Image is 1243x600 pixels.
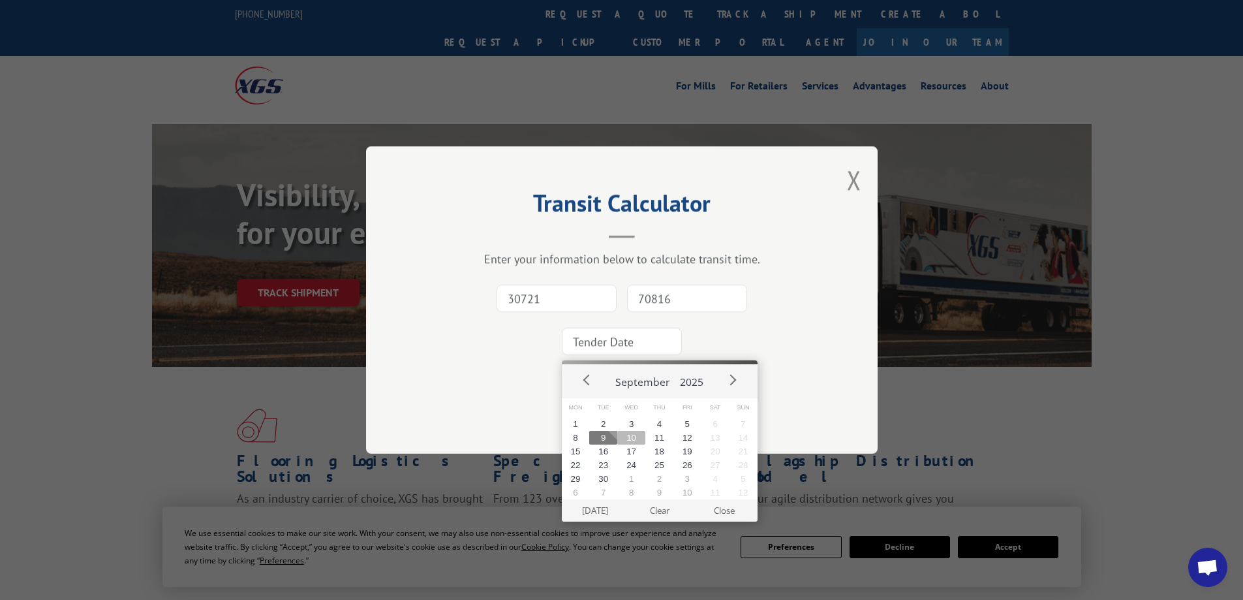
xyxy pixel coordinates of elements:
div: Enter your information below to calculate transit time. [431,251,812,266]
button: 12 [673,431,701,445]
button: 24 [617,458,645,472]
button: Prev [577,370,597,390]
button: 3 [673,472,701,486]
button: 8 [562,431,590,445]
button: Close modal [847,163,861,197]
button: 9 [645,486,673,499]
button: 11 [701,486,729,499]
span: Wed [617,398,645,417]
button: 26 [673,458,701,472]
button: 12 [729,486,758,499]
button: 4 [645,417,673,431]
button: Clear [627,499,692,522]
input: Origin Zip [497,285,617,312]
span: Mon [562,398,590,417]
button: 2025 [675,364,709,394]
h2: Transit Calculator [431,194,812,219]
button: Close [692,499,756,522]
span: Thu [645,398,673,417]
button: Next [722,370,742,390]
button: 19 [673,445,701,458]
button: 15 [562,445,590,458]
button: 10 [617,431,645,445]
button: 9 [589,431,617,445]
button: 27 [701,458,729,472]
button: 20 [701,445,729,458]
button: 5 [729,472,758,486]
span: Tue [589,398,617,417]
button: 8 [617,486,645,499]
button: 3 [617,417,645,431]
button: 6 [562,486,590,499]
button: 7 [589,486,617,499]
button: 11 [645,431,673,445]
button: 28 [729,458,758,472]
button: 10 [673,486,701,499]
button: 7 [729,417,758,431]
button: 22 [562,458,590,472]
span: Fri [673,398,701,417]
button: 13 [701,431,729,445]
button: 2 [645,472,673,486]
span: Sun [729,398,758,417]
button: 4 [701,472,729,486]
button: 2 [589,417,617,431]
div: Open chat [1188,548,1227,587]
button: 14 [729,431,758,445]
button: [DATE] [562,499,627,522]
button: 25 [645,458,673,472]
button: 1 [562,417,590,431]
button: 30 [589,472,617,486]
button: 18 [645,445,673,458]
button: 5 [673,417,701,431]
button: 1 [617,472,645,486]
button: 23 [589,458,617,472]
button: 16 [589,445,617,458]
button: 17 [617,445,645,458]
button: 21 [729,445,758,458]
button: September [610,364,675,394]
input: Dest. Zip [627,285,747,312]
span: Sat [701,398,729,417]
button: 6 [701,417,729,431]
input: Tender Date [562,328,682,355]
button: 29 [562,472,590,486]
